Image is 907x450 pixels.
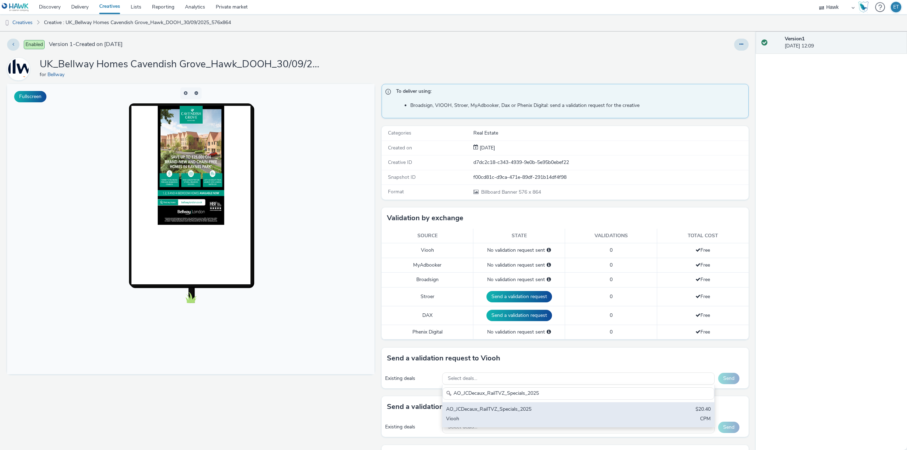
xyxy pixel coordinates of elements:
[150,22,217,141] img: Advertisement preview
[382,325,473,339] td: Phenix Digital
[718,373,739,384] button: Send
[718,422,739,433] button: Send
[14,91,46,102] button: Fullscreen
[382,306,473,325] td: DAX
[448,376,477,382] span: Select deals...
[610,329,613,335] span: 0
[477,262,561,269] div: No validation request sent
[477,247,561,254] div: No validation request sent
[477,329,561,336] div: No validation request sent
[387,353,500,364] h3: Send a validation request to Viooh
[2,3,29,12] img: undefined Logo
[410,102,745,109] li: Broadsign, VIOOH, Stroer, MyAdbooker, Dax or Phenix Digital: send a validation request for the cr...
[382,273,473,287] td: Broadsign
[547,276,551,283] div: Please select a deal below and click on Send to send a validation request to Broadsign.
[657,229,749,243] th: Total cost
[49,40,123,49] span: Version 1 - Created on [DATE]
[443,387,714,400] input: Search......
[387,401,515,412] h3: Send a validation request to Broadsign
[486,291,552,302] button: Send a validation request
[388,174,416,181] span: Snapshot ID
[388,130,411,136] span: Categories
[610,276,613,283] span: 0
[473,159,748,166] div: d7dc2c18-c343-4939-9e0b-5e95b0ebef22
[385,375,439,382] div: Existing deals
[382,229,473,243] th: Source
[388,159,412,166] span: Creative ID
[858,1,872,13] a: Hawk Academy
[858,1,869,13] img: Hawk Academy
[695,247,710,254] span: Free
[785,35,901,50] div: [DATE] 12:09
[8,59,29,79] img: Bellway
[478,144,495,151] span: [DATE]
[387,213,463,223] h3: Validation by exchange
[388,144,412,151] span: Created on
[565,229,657,243] th: Validations
[547,247,551,254] div: Please select a deal below and click on Send to send a validation request to Viooh.
[695,276,710,283] span: Free
[4,19,11,27] img: dooh
[446,415,621,423] div: Viooh
[388,188,404,195] span: Format
[7,65,33,72] a: Bellway
[382,243,473,258] td: Viooh
[610,262,613,268] span: 0
[40,58,323,71] h1: UK_Bellway Homes Cavendish Grove_Hawk_DOOH_30/09/2025_576x864
[40,14,235,31] a: Creative : UK_Bellway Homes Cavendish Grove_Hawk_DOOH_30/09/2025_576x864
[481,189,519,195] span: Billboard Banner
[695,406,711,414] div: $20.40
[396,88,742,97] span: To deliver using:
[477,276,561,283] div: No validation request sent
[382,287,473,306] td: Stroer
[610,247,613,254] span: 0
[382,258,473,272] td: MyAdbooker
[695,329,710,335] span: Free
[785,35,805,42] strong: Version 1
[40,71,47,78] span: for
[446,406,621,414] div: AO_JCDecaux_RailTVZ_Specials_2025
[473,229,565,243] th: State
[547,262,551,269] div: Please select a deal below and click on Send to send a validation request to MyAdbooker.
[700,415,711,423] div: CPM
[893,2,899,12] div: ET
[486,310,552,321] button: Send a validation request
[610,293,613,300] span: 0
[47,71,67,78] a: Bellway
[695,293,710,300] span: Free
[473,130,748,137] div: Real Estate
[547,329,551,336] div: Please select a deal below and click on Send to send a validation request to Phenix Digital.
[480,189,541,195] span: 576 x 864
[473,174,748,181] div: f00cd81c-d9ca-471e-89df-291b14df4f98
[695,262,710,268] span: Free
[478,144,495,152] div: Creation 30 September 2025, 12:09
[24,40,45,49] span: Enabled
[695,312,710,319] span: Free
[610,312,613,319] span: 0
[385,423,439,431] div: Existing deals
